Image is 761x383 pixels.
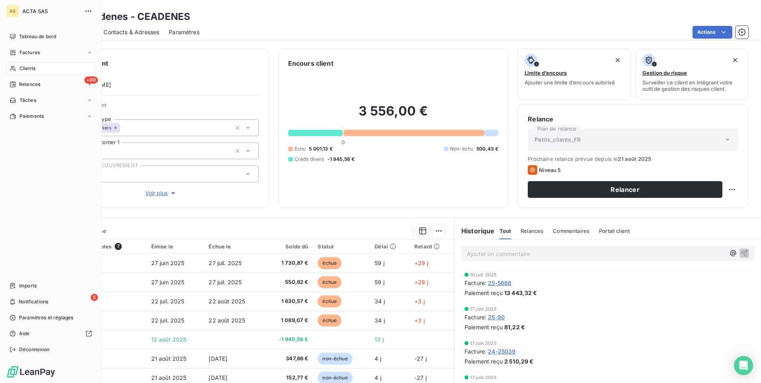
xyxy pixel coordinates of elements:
[295,156,324,163] span: Crédit divers
[488,313,505,321] span: 25-90
[268,336,308,344] span: -1 945,56 €
[341,139,345,145] span: 0
[693,26,732,39] button: Actions
[525,70,567,76] span: Limite d’encours
[22,8,80,14] span: ACTA SAS
[470,375,497,380] span: 17 juin 2025
[6,78,95,91] a: +99Relances
[414,279,428,285] span: +29 j
[375,260,384,266] span: 59 j
[642,70,687,76] span: Gestion du risque
[288,103,499,127] h2: 3 556,00 €
[375,298,385,305] span: 34 j
[151,260,185,266] span: 27 juin 2025
[84,76,98,84] span: +99
[6,327,95,340] a: Aide
[19,81,40,88] span: Relances
[375,336,384,343] span: 13 j
[642,79,741,92] span: Surveiller ce client en intégrant votre outil de gestion des risques client.
[455,226,495,236] h6: Historique
[488,347,515,356] span: 24-25039
[6,279,95,292] a: Imports
[169,28,199,36] span: Paramètres
[6,5,19,18] div: AS
[6,30,95,43] a: Tableau de bord
[318,295,341,307] span: échue
[488,279,511,287] span: 25-5688
[375,374,381,381] span: 4 j
[103,28,159,36] span: Contacts & Adresses
[70,10,190,24] h3: SAS Adenes - CEADENES
[518,49,630,100] button: Limite d’encoursAjouter une limite d’encours autorisé
[64,102,259,113] span: Propriétés Client
[464,289,503,297] span: Paiement reçu
[464,313,486,321] span: Facture :
[209,355,227,362] span: [DATE]
[636,49,748,100] button: Gestion du risqueSurveiller ce client en intégrant votre outil de gestion des risques client.
[464,279,486,287] span: Facture :
[268,278,308,286] span: 550,62 €
[414,355,427,362] span: -27 j
[6,311,95,324] a: Paramètres et réglages
[19,33,56,40] span: Tableau de bord
[470,307,497,311] span: 17 juin 2025
[151,243,199,250] div: Émise le
[414,298,425,305] span: +3 j
[318,243,365,250] div: Statut
[375,355,381,362] span: 4 j
[318,276,341,288] span: échue
[476,145,498,152] span: 500,43 €
[535,136,581,144] span: Petits_clients_FR
[20,113,44,120] span: Paiements
[209,298,245,305] span: 22 août 2025
[464,357,503,365] span: Paiement reçu
[209,279,242,285] span: 27 juil. 2025
[268,355,308,363] span: 347,66 €
[115,243,122,250] span: 7
[309,145,333,152] span: 5 001,13 €
[318,257,341,269] span: échue
[539,167,561,173] span: Niveau 5
[414,260,428,266] span: +29 j
[19,330,30,337] span: Aide
[20,97,36,104] span: Tâches
[268,243,308,250] div: Solde dû
[414,374,427,381] span: -27 j
[525,79,615,86] span: Ajouter une limite d’encours autorisé
[151,317,185,324] span: 22 juil. 2025
[414,317,425,324] span: +3 j
[268,374,308,382] span: 152,77 €
[19,282,37,289] span: Imports
[6,110,95,123] a: Paiements
[375,243,405,250] div: Délai
[553,228,589,234] span: Commentaires
[151,374,187,381] span: 21 août 2025
[375,317,385,324] span: 34 j
[101,147,108,154] input: Ajouter une valeur
[151,279,185,285] span: 27 juin 2025
[6,46,95,59] a: Factures
[151,298,185,305] span: 22 juil. 2025
[19,298,48,305] span: Notifications
[209,317,245,324] span: 22 août 2025
[521,228,543,234] span: Relances
[6,62,95,75] a: Clients
[500,228,511,234] span: Tout
[151,336,187,343] span: 12 août 2025
[528,156,738,162] span: Prochaine relance prévue depuis le
[504,357,534,365] span: 2 510,29 €
[470,341,497,346] span: 17 juin 2025
[91,294,98,301] span: 5
[618,156,651,162] span: 21 août 2025
[504,289,537,297] span: 13 443,32 €
[151,355,187,362] span: 21 août 2025
[450,145,473,152] span: Non-échu
[6,94,95,107] a: Tâches
[20,49,40,56] span: Factures
[375,279,384,285] span: 59 j
[19,346,50,353] span: Déconnexion
[20,65,35,72] span: Clients
[209,260,242,266] span: 27 juil. 2025
[599,228,630,234] span: Portail client
[470,272,497,277] span: 10 juil. 2025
